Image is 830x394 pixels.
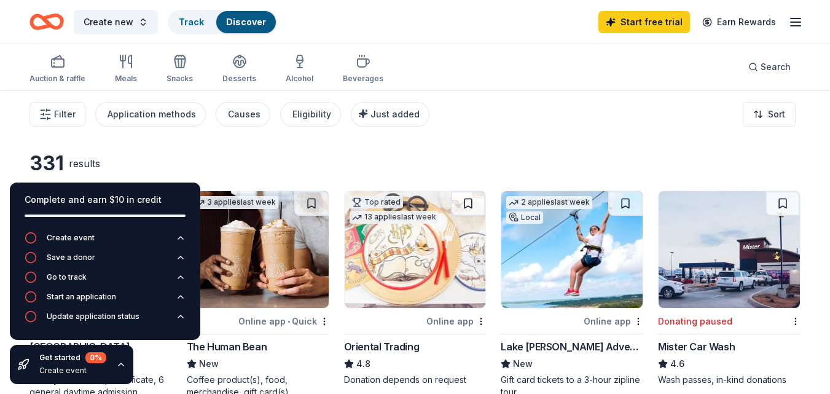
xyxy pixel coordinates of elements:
div: Alcohol [286,74,313,84]
a: Start free trial [598,11,690,33]
span: 4.8 [356,357,370,371]
div: Snacks [166,74,193,84]
div: Donation depends on request [344,374,487,386]
button: Causes [216,102,270,127]
div: Online app [426,313,486,329]
div: results [69,156,100,171]
button: Application methods [95,102,206,127]
div: 2 applies last week [506,196,592,209]
div: 3 applies last week [192,196,278,209]
a: Image for Oriental TradingTop rated13 applieslast weekOnline appOriental Trading4.8Donation depen... [344,191,487,386]
span: • [288,317,290,326]
button: Go to track [25,271,186,291]
div: Beverages [343,74,383,84]
span: Filter [54,107,76,122]
a: Earn Rewards [695,11,783,33]
button: Alcohol [286,49,313,90]
div: Oriental Trading [344,339,420,354]
div: Causes [228,107,260,122]
img: Image for The Human Bean [187,191,329,308]
span: Just added [370,109,420,119]
div: Start an application [47,292,116,302]
img: Image for Lake Travis Zipline Adventures [501,191,643,308]
div: Top rated [350,196,403,208]
div: 331 [29,151,64,176]
div: Eligibility [292,107,331,122]
button: Sort [743,102,796,127]
div: The Human Bean [187,339,267,354]
div: Get started [39,352,106,363]
a: Discover [226,17,266,27]
div: Donating paused [658,314,732,329]
div: Lake [PERSON_NAME] Adventures [501,339,643,354]
button: Snacks [166,49,193,90]
div: Save a donor [47,253,95,262]
div: Local [506,211,543,224]
button: Meals [115,49,137,90]
div: Meals [115,74,137,84]
div: Go to track [47,272,87,282]
div: 0 % [85,352,106,363]
button: Auction & raffle [29,49,85,90]
div: Desserts [222,74,256,84]
button: Update application status [25,310,186,330]
button: Create new [74,10,158,34]
button: Beverages [343,49,383,90]
div: Complete and earn $10 in credit [25,192,186,207]
span: New [513,357,533,371]
div: Online app [584,313,643,329]
button: Start an application [25,291,186,310]
a: Track [179,17,204,27]
button: Just added [351,102,429,127]
button: Search [738,55,801,79]
div: Online app Quick [238,313,329,329]
div: Create event [47,233,95,243]
div: Auction & raffle [29,74,85,84]
button: Eligibility [280,102,341,127]
div: Update application status [47,312,139,321]
span: Create new [84,15,133,30]
img: Image for Oriental Trading [345,191,486,308]
div: Wash passes, in-kind donations [658,374,801,386]
span: Sort [768,107,785,122]
span: Search [761,60,791,74]
div: Mister Car Wash [658,339,735,354]
button: TrackDiscover [168,10,277,34]
button: Create event [25,232,186,251]
div: Application methods [108,107,196,122]
button: Desserts [222,49,256,90]
button: Save a donor [25,251,186,271]
span: 4.6 [670,357,684,371]
div: 13 applies last week [350,211,439,224]
a: Home [29,7,64,36]
a: Image for Mister Car WashDonating pausedMister Car Wash4.6Wash passes, in-kind donations [658,191,801,386]
img: Image for Mister Car Wash [659,191,800,308]
div: Create event [39,366,106,376]
button: Filter [29,102,85,127]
